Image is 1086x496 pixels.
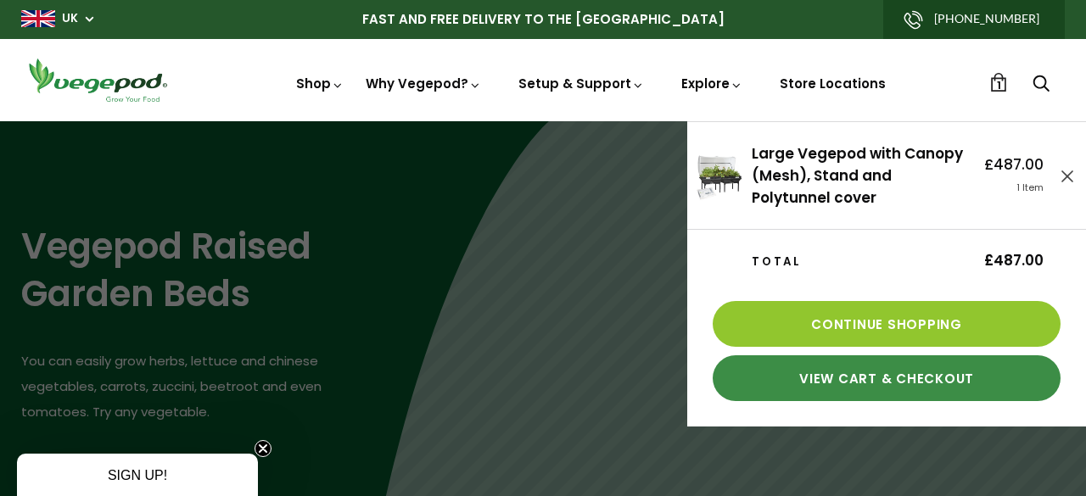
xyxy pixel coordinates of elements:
a: Store Locations [780,75,886,92]
img: gb_large.png [21,10,55,27]
a: Large Vegepod with Canopy (Mesh), Stand and Polytunnel cover [752,143,963,208]
span: 1 Item [1016,181,1044,194]
button: Close teaser [255,440,271,457]
a: UK [62,10,78,27]
a: 1 [989,73,1008,92]
span: Total [752,254,802,270]
a: Search [1033,75,1050,93]
a: Shop [296,75,344,92]
a: Why Vegepod? [366,75,481,92]
a: Setup & Support [518,75,644,92]
span: £487.00 [984,250,1044,270]
span: 1 [997,77,1001,93]
a: View Cart & Checkout [713,355,1061,401]
img: Vegepod [21,56,174,104]
div: SIGN UP!Close teaser [17,454,258,496]
a: Continue Shopping [713,301,1061,347]
a: Explore [681,75,742,92]
img: Large Vegepod with Canopy (Mesh), Stand and Polytunnel cover [697,148,743,203]
span: £487.00 [984,154,1044,175]
span: SIGN UP! [108,468,167,482]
